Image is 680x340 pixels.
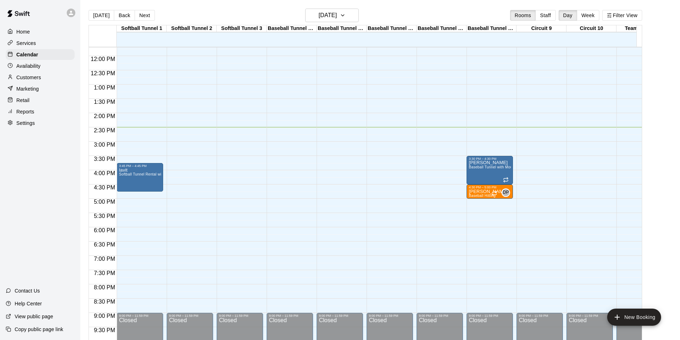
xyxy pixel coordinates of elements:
span: Recurring event [492,191,497,196]
p: Reports [16,108,34,115]
a: Availability [6,61,75,71]
span: Donnie Peters [504,188,510,197]
span: 12:30 PM [89,70,117,76]
h6: [DATE] [319,10,337,20]
div: 3:30 PM – 4:30 PM: donnie [467,156,513,184]
span: 8:30 PM [92,299,117,305]
button: Day [559,10,577,21]
p: Marketing [16,85,39,92]
a: Customers [6,72,75,83]
div: 9:00 PM – 11:59 PM [169,314,211,318]
span: 3:00 PM [92,142,117,148]
span: 1:30 PM [92,99,117,105]
a: Marketing [6,83,75,94]
p: Services [16,40,36,47]
div: Circuit 9 [517,25,566,32]
p: View public page [15,313,53,320]
span: 4:30 PM [92,184,117,191]
div: Softball Tunnel 3 [217,25,267,32]
p: Home [16,28,30,35]
button: [DATE] [305,9,359,22]
span: 1:00 PM [92,85,117,91]
a: Retail [6,95,75,106]
a: Calendar [6,49,75,60]
div: 9:00 PM – 11:59 PM [369,314,411,318]
div: 9:00 PM – 11:59 PM [419,314,461,318]
div: 9:00 PM – 11:59 PM [519,314,561,318]
button: add [607,309,661,326]
div: Team Room 1 [616,25,666,32]
button: Back [114,10,135,21]
span: 5:00 PM [92,199,117,205]
p: Help Center [15,300,42,307]
p: Availability [16,62,41,70]
span: 6:00 PM [92,227,117,233]
a: Settings [6,118,75,128]
span: 8:00 PM [92,284,117,290]
div: Softball Tunnel 2 [167,25,217,32]
p: Calendar [16,51,38,58]
span: 2:30 PM [92,127,117,133]
span: 2:00 PM [92,113,117,119]
span: 7:00 PM [92,256,117,262]
span: Baseball Hitting [469,194,495,198]
div: 9:00 PM – 11:59 PM [469,314,511,318]
a: Reports [6,106,75,117]
button: [DATE] [89,10,114,21]
p: Contact Us [15,287,40,294]
a: Home [6,26,75,37]
button: Filter View [602,10,642,21]
div: Donnie Peters [502,188,510,197]
div: Baseball Tunnel 6 (Machine) [367,25,417,32]
p: Settings [16,120,35,127]
span: Recurring event [503,177,509,183]
div: 9:00 PM – 11:59 PM [269,314,311,318]
button: Week [577,10,599,21]
span: 6:30 PM [92,242,117,248]
div: 9:00 PM – 11:59 PM [569,314,611,318]
button: Rooms [510,10,536,21]
span: 5:30 PM [92,213,117,219]
p: Retail [16,97,30,104]
button: Next [135,10,155,21]
div: 3:45 PM – 4:45 PM [119,164,161,168]
p: Customers [16,74,41,81]
div: Circuit 10 [566,25,616,32]
div: Baseball Tunnel 8 (Mound) [467,25,517,32]
span: 3:30 PM [92,156,117,162]
span: 9:00 PM [92,313,117,319]
div: Baseball Tunnel 4 (Machine) [267,25,317,32]
span: 9:30 PM [92,327,117,333]
div: 4:30 PM – 5:00 PM [469,186,511,189]
div: Softball Tunnel 1 [117,25,167,32]
span: Baseball Tunnel with Mound [469,165,517,169]
a: Services [6,38,75,49]
span: 4:00 PM [92,170,117,176]
span: Softball Tunnel Rental with Machine [119,172,180,176]
div: 9:00 PM – 11:59 PM [319,314,361,318]
p: Copy public page link [15,326,63,333]
div: 3:45 PM – 4:45 PM: lavit [117,163,163,192]
span: DP [503,189,509,196]
span: 12:00 PM [89,56,117,62]
span: 7:30 PM [92,270,117,276]
div: 9:00 PM – 11:59 PM [119,314,161,318]
button: Staff [535,10,556,21]
div: 9:00 PM – 11:59 PM [219,314,261,318]
div: 4:30 PM – 5:00 PM: Gariano [467,184,513,199]
div: Baseball Tunnel 7 (Mound/Machine) [417,25,467,32]
div: 3:30 PM – 4:30 PM [469,157,511,161]
div: Baseball Tunnel 5 (Machine) [317,25,367,32]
